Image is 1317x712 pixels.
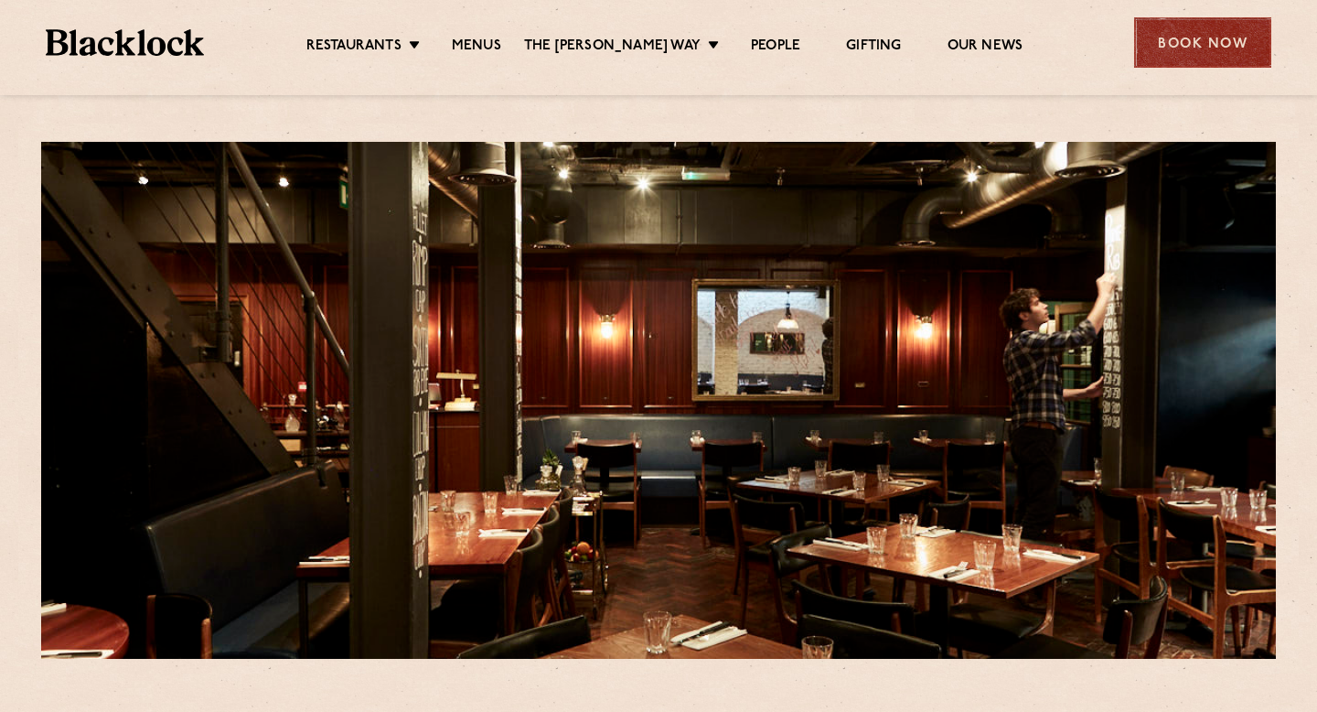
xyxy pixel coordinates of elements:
[1134,17,1271,68] div: Book Now
[306,38,402,58] a: Restaurants
[751,38,800,58] a: People
[46,29,204,56] img: BL_Textured_Logo-footer-cropped.svg
[846,38,901,58] a: Gifting
[452,38,501,58] a: Menus
[524,38,701,58] a: The [PERSON_NAME] Way
[948,38,1023,58] a: Our News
